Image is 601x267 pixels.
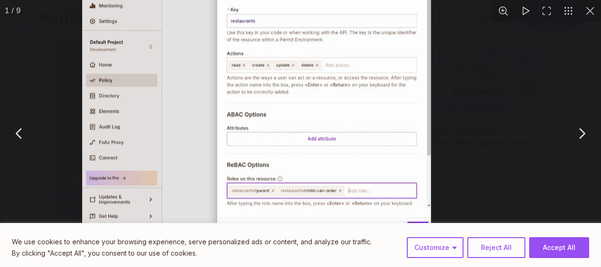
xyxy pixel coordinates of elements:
p: We use cookies to enhance your browsing experience, serve personalized ads or content, and analyz... [12,236,372,248]
button: Customize [407,237,464,258]
button: Next [570,122,593,145]
button: Previous [8,122,31,145]
button: Reject All [467,237,525,258]
button: Accept All [529,237,589,258]
p: By clicking "Accept All", you consent to our use of cookies. [12,248,372,259]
